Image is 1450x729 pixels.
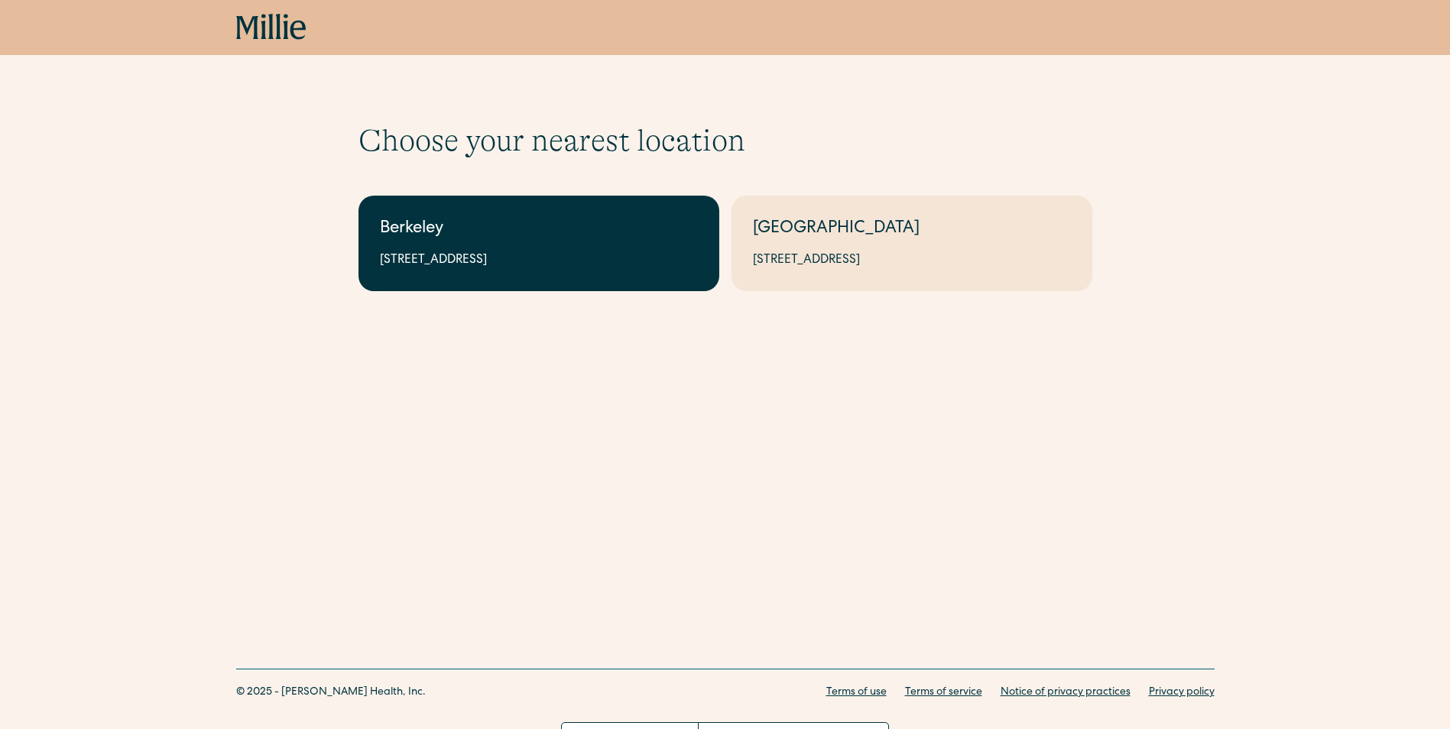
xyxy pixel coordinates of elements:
h1: Choose your nearest location [358,122,1092,159]
a: Notice of privacy practices [1001,685,1130,701]
div: © 2025 - [PERSON_NAME] Health, Inc. [236,685,426,701]
div: Berkeley [380,217,698,242]
a: home [236,14,307,41]
div: [STREET_ADDRESS] [753,251,1071,270]
a: Berkeley[STREET_ADDRESS] [358,196,719,291]
a: Privacy policy [1149,685,1215,701]
a: Terms of service [905,685,982,701]
div: [STREET_ADDRESS] [380,251,698,270]
a: Terms of use [826,685,887,701]
div: [GEOGRAPHIC_DATA] [753,217,1071,242]
a: [GEOGRAPHIC_DATA][STREET_ADDRESS] [731,196,1092,291]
